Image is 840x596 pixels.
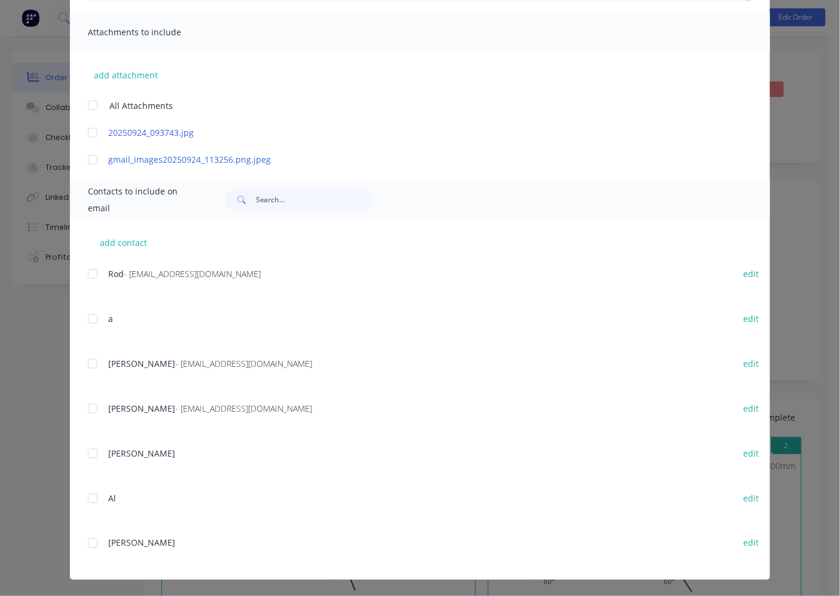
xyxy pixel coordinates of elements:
button: edit [737,535,766,551]
span: Al [108,492,116,504]
button: edit [737,355,766,372]
input: Search... [256,188,374,212]
span: [PERSON_NAME] [108,358,175,369]
button: edit [737,400,766,416]
button: edit [737,311,766,327]
span: a [108,313,113,324]
span: Contacts to include on email [88,183,195,217]
button: edit [737,445,766,461]
button: edit [737,266,766,282]
span: - [EMAIL_ADDRESS][DOMAIN_NAME] [175,403,312,414]
a: 20250924_093743.jpg [108,126,722,139]
button: add contact [88,233,160,251]
span: [PERSON_NAME] [108,448,175,459]
button: add attachment [88,66,164,84]
span: All Attachments [109,99,173,112]
span: [PERSON_NAME] [108,403,175,414]
span: - [EMAIL_ADDRESS][DOMAIN_NAME] [175,358,312,369]
span: [PERSON_NAME] [108,537,175,549]
span: Attachments to include [88,24,219,41]
span: - [EMAIL_ADDRESS][DOMAIN_NAME] [124,268,261,279]
span: Rod [108,268,124,279]
button: edit [737,490,766,506]
a: gmail_images20250924_113256.png.jpeg [108,153,722,166]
